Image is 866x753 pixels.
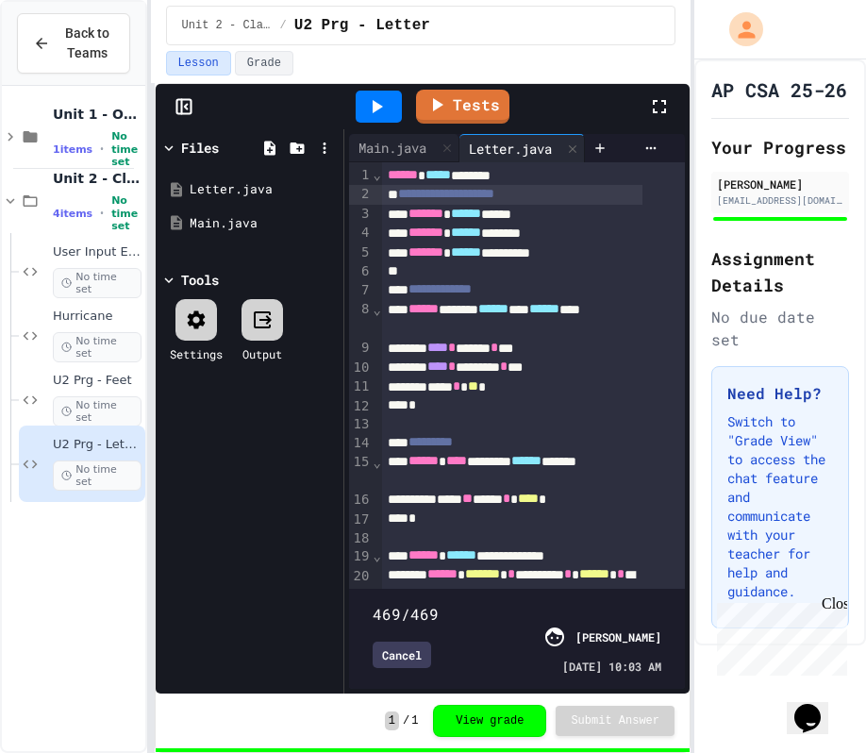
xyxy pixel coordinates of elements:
span: / [280,18,287,33]
span: • [100,206,104,221]
span: Fold line [372,302,381,317]
span: • [100,142,104,157]
div: 6 [349,262,373,281]
a: Tests [416,90,509,124]
span: U2 Prg - Letter [294,14,430,37]
span: Fold line [372,167,381,182]
div: [PERSON_NAME] [717,176,843,192]
div: My Account [709,8,768,51]
div: 12 [349,397,373,416]
div: 19 [349,547,373,566]
span: / [403,713,409,728]
div: 11 [349,377,373,396]
span: Unit 2 - Class Structure and Design [182,18,273,33]
div: 5 [349,243,373,262]
span: 1 [385,711,399,730]
div: Letter.java [459,139,561,159]
span: 1 [411,713,418,728]
button: View grade [433,705,546,737]
div: Tools [181,270,219,290]
div: 16 [349,491,373,510]
div: [EMAIL_ADDRESS][DOMAIN_NAME] [717,193,843,208]
button: Lesson [166,51,231,75]
div: 4 [349,224,373,243]
iframe: chat widget [787,678,847,734]
span: Unit 2 - Class Structure and Design [53,170,142,187]
div: 20 [349,567,373,625]
span: Fold line [372,548,381,563]
h1: AP CSA 25-26 [711,76,847,103]
span: U2 Prg - Feet [53,373,142,389]
h2: Assignment Details [711,245,849,298]
span: Back to Teams [61,24,114,63]
div: Output [242,345,282,362]
div: 15 [349,453,373,491]
span: U2 Prg - Letter [53,437,142,453]
button: Submit Answer [556,706,674,736]
div: 3 [349,205,373,224]
div: 17 [349,510,373,529]
div: 14 [349,434,373,453]
div: 8 [349,300,373,339]
span: Unit 1 - Object-Oriented Programming [53,106,142,123]
div: Cancel [373,642,431,668]
iframe: chat widget [709,595,847,676]
div: Files [181,138,219,158]
span: 1 items [53,143,92,156]
div: Chat with us now!Close [8,8,130,120]
div: 9 [349,339,373,358]
div: 469/469 [373,603,661,626]
span: No time set [53,396,142,427]
div: No due date set [711,306,849,351]
span: User Input Example [53,244,142,260]
div: 18 [349,529,373,548]
h2: Your Progress [711,134,849,160]
span: No time set [53,268,142,298]
div: 13 [349,415,373,434]
div: Main.java [190,214,337,233]
span: No time set [111,194,141,232]
span: Hurricane [53,309,142,325]
div: Main.java [349,134,459,162]
div: 7 [349,281,373,300]
span: No time set [53,332,142,362]
button: Grade [235,51,293,75]
span: Fold line [372,455,381,470]
div: [PERSON_NAME] [575,628,661,645]
span: 4 items [53,208,92,220]
span: No time set [53,460,142,491]
div: Settings [170,345,223,362]
button: Back to Teams [17,13,130,74]
span: [DATE] 10:03 AM [562,658,661,675]
div: 1 [349,166,373,185]
span: Submit Answer [571,713,659,728]
div: 2 [349,185,373,204]
span: No time set [111,130,141,168]
div: Letter.java [459,134,585,162]
div: Letter.java [190,180,337,199]
h3: Need Help? [727,382,833,405]
div: Main.java [349,138,436,158]
div: 10 [349,359,373,377]
p: Switch to "Grade View" to access the chat feature and communicate with your teacher for help and ... [727,412,833,601]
